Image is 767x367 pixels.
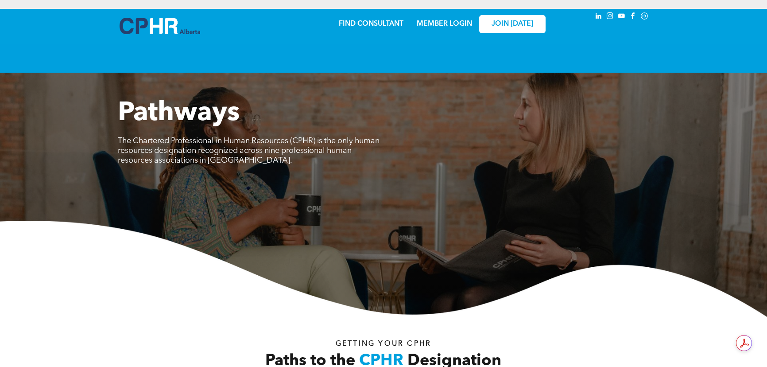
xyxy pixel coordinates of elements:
[479,15,546,33] a: JOIN [DATE]
[118,100,240,127] span: Pathways
[605,11,615,23] a: instagram
[118,137,380,164] span: The Chartered Professional in Human Resources (CPHR) is the only human resources designation reco...
[339,20,403,27] a: FIND CONSULTANT
[120,18,200,34] img: A blue and white logo for cp alberta
[492,20,533,28] span: JOIN [DATE]
[639,11,649,23] a: Social network
[593,11,603,23] a: linkedin
[628,11,638,23] a: facebook
[417,20,472,27] a: MEMBER LOGIN
[616,11,626,23] a: youtube
[336,340,431,347] span: Getting your Cphr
